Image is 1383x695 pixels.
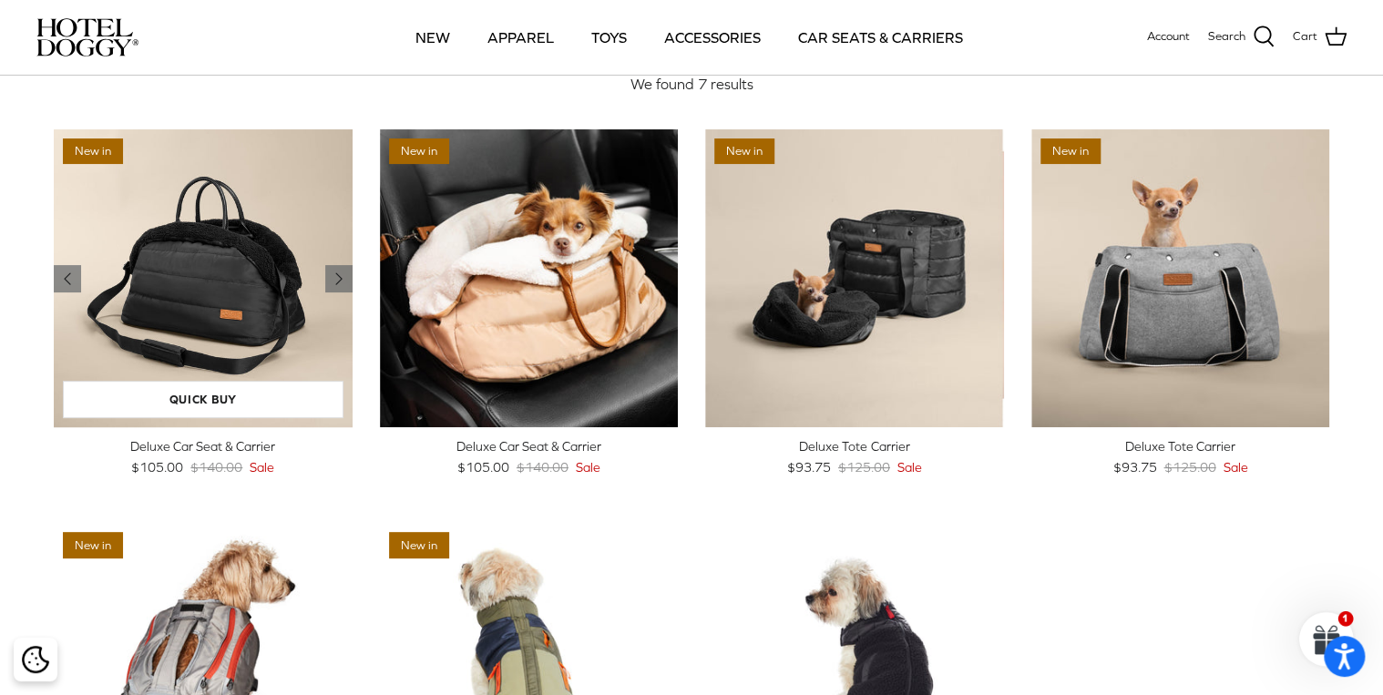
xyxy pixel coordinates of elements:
[54,73,1329,97] div: We found 7 results
[19,644,51,676] button: Cookie policy
[1208,26,1275,49] a: Search
[1163,457,1215,477] span: $125.00
[399,6,466,68] a: NEW
[380,436,679,456] div: Deluxe Car Seat & Carrier
[576,457,600,477] span: Sale
[705,436,1004,477] a: Deluxe Tote Carrier $93.75 $125.00 Sale
[63,532,123,558] span: New in
[1040,138,1101,165] span: New in
[389,138,449,165] span: New in
[1223,457,1247,477] span: Sale
[36,18,138,56] img: hoteldoggycom
[705,436,1004,456] div: Deluxe Tote Carrier
[54,265,81,292] a: Previous
[14,638,57,681] div: Cookie policy
[1147,29,1190,43] span: Account
[471,6,570,68] a: APPAREL
[1031,129,1330,428] a: Deluxe Tote Carrier
[63,381,343,418] a: Quick buy
[517,457,569,477] span: $140.00
[648,6,777,68] a: ACCESSORIES
[897,457,922,477] span: Sale
[1208,27,1245,46] span: Search
[714,138,774,165] span: New in
[1031,436,1330,477] a: Deluxe Tote Carrier $93.75 $125.00 Sale
[250,457,274,477] span: Sale
[1147,27,1190,46] a: Account
[457,457,509,477] span: $105.00
[271,6,1107,68] div: Primary navigation
[63,138,123,165] span: New in
[714,532,779,558] span: 20% off
[22,646,49,673] img: Cookie policy
[190,457,242,477] span: $140.00
[838,457,890,477] span: $125.00
[380,129,679,428] a: Deluxe Car Seat & Carrier
[325,265,353,292] a: Previous
[54,436,353,477] a: Deluxe Car Seat & Carrier $105.00 $140.00 Sale
[705,129,1004,428] a: Deluxe Tote Carrier
[1031,436,1330,456] div: Deluxe Tote Carrier
[54,129,353,428] a: Deluxe Car Seat & Carrier
[1112,457,1156,477] span: $93.75
[575,6,643,68] a: TOYS
[1293,26,1347,49] a: Cart
[787,457,831,477] span: $93.75
[380,436,679,477] a: Deluxe Car Seat & Carrier $105.00 $140.00 Sale
[131,457,183,477] span: $105.00
[54,436,353,456] div: Deluxe Car Seat & Carrier
[389,532,449,558] span: New in
[782,6,979,68] a: CAR SEATS & CARRIERS
[1293,27,1317,46] span: Cart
